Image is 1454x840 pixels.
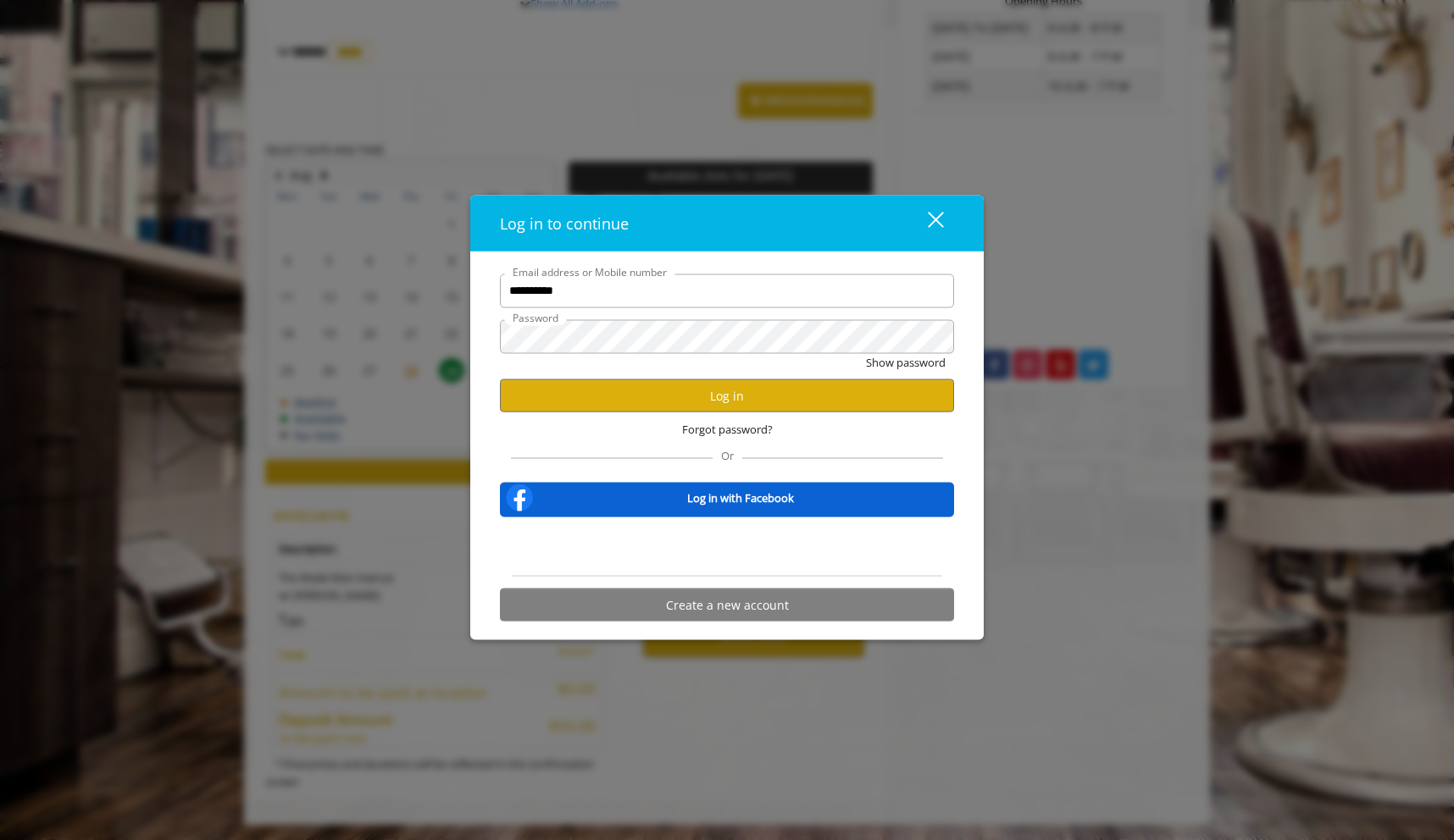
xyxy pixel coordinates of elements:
input: Password [500,319,954,353]
b: Log in with Facebook [687,489,794,506]
input: Email address or Mobile number [500,274,954,307]
label: Email address or Mobile number [504,263,675,279]
button: Log in [500,379,954,412]
img: facebook-logo [502,481,536,515]
label: Password [504,309,567,325]
button: Create a new account [500,589,954,622]
button: Show password [866,353,946,371]
span: Log in to continue [500,213,629,233]
div: close dialog [908,210,942,235]
span: Forgot password? [682,421,773,439]
iframe: Sign in with Google Button [634,528,820,566]
button: close dialog [896,206,954,240]
span: Or [713,448,742,463]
